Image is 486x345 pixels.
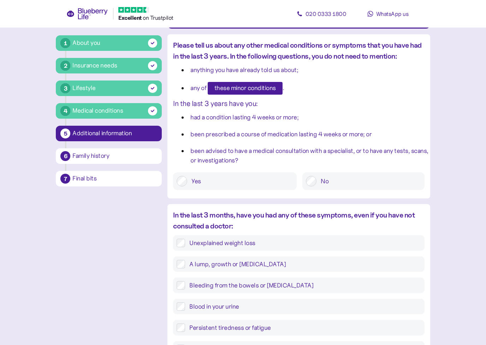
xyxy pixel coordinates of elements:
label: No [316,176,421,186]
div: 4 [60,106,70,116]
button: 4Medical conditions [56,103,162,119]
div: 2 [60,61,70,71]
div: any of . [190,82,284,95]
span: these minor conditions [214,82,276,94]
button: these minor conditions [208,82,283,95]
div: 1 [60,38,70,48]
label: Unexplained weight loss [185,239,421,247]
div: 6 [60,151,70,161]
div: been prescribed a course of medication lasting 4 weeks or more; or [190,130,372,139]
button: 7Final bits [56,171,162,186]
div: Please tell us about any other medical conditions or symptoms that you have had in the last 3 yea... [173,40,424,62]
div: Lifestyle [72,83,96,93]
div: 7 [60,174,70,184]
span: Excellent ️ [118,14,143,21]
div: In the last 3 years have you: [173,98,424,109]
label: Persistent tiredness or fatigue [185,323,421,332]
label: Blood in your urine [185,302,421,311]
a: 020 0333 1800 [290,7,353,21]
button: 1About you [56,35,162,51]
div: About you [72,38,100,48]
div: In the last 3 months, have you had any of these symptoms, even if you have not consulted a doctor: [173,210,424,232]
label: Bleeding from the bowels or [MEDICAL_DATA] [185,281,421,290]
div: Family history [72,153,157,159]
div: 3 [60,83,70,93]
a: WhatsApp us [356,7,420,21]
label: A lump, growth or [MEDICAL_DATA] [185,260,421,268]
span: on Trustpilot [143,14,173,21]
button: 2Insurance needs [56,58,162,73]
div: Additional information [72,130,157,137]
span: 020 0333 1800 [306,10,346,17]
div: anything you have already told us about; [190,65,298,75]
button: 5Additional information [56,126,162,141]
label: Yes [187,176,293,186]
div: 5 [60,129,70,138]
button: 3Lifestyle [56,81,162,96]
div: Medical conditions [72,106,123,115]
div: Insurance needs [72,61,117,70]
div: Final bits [72,176,157,182]
div: been advised to have a medical consultation with a specialist, or to have any tests, scans, or in... [190,146,433,166]
button: 6Family history [56,148,162,164]
span: WhatsApp us [376,10,409,17]
div: had a condition lasting 4 weeks or more; [190,113,298,122]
